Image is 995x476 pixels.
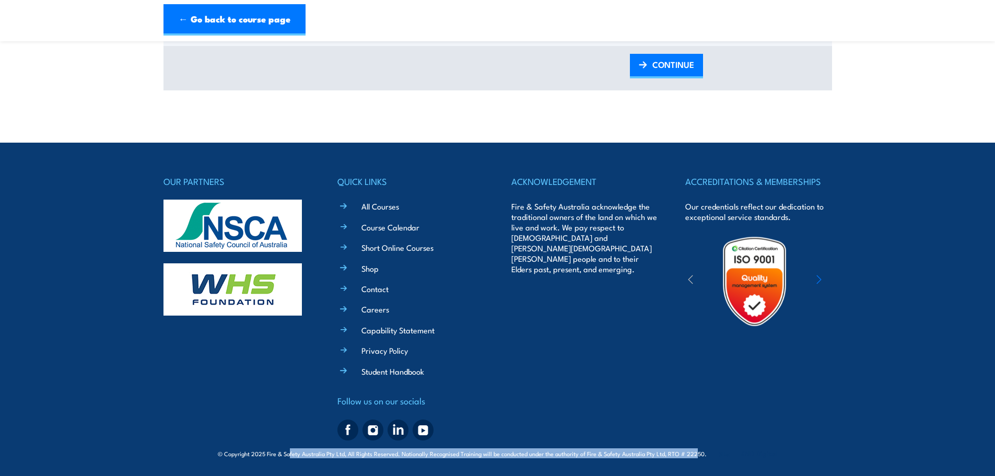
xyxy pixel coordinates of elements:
[337,174,484,189] h4: QUICK LINKS
[652,51,694,78] span: CONTINUE
[361,263,379,274] a: Shop
[361,345,408,356] a: Privacy Policy
[685,174,832,189] h4: ACCREDITATIONS & MEMBERSHIPS
[685,201,832,222] p: Our credentials reflect our dedication to exceptional service standards.
[630,54,703,78] a: CONTINUE
[163,200,302,252] img: nsca-logo-footer
[719,449,777,458] span: Site:
[361,366,424,377] a: Student Handbook
[163,4,306,36] a: ← Go back to course page
[361,201,399,212] a: All Courses
[163,263,302,316] img: whs-logo-footer
[361,222,419,233] a: Course Calendar
[361,304,389,315] a: Careers
[361,324,435,335] a: Capability Statement
[218,448,777,458] span: © Copyright 2025 Fire & Safety Australia Pty Ltd, All Rights Reserved. Nationally Recognised Trai...
[741,448,777,458] a: KND Digital
[511,201,658,274] p: Fire & Safety Australia acknowledge the traditional owners of the land on which we live and work....
[709,236,800,327] img: Untitled design (19)
[361,242,434,253] a: Short Online Courses
[337,393,484,408] h4: Follow us on our socials
[163,174,310,189] h4: OUR PARTNERS
[801,263,892,299] img: ewpa-logo
[361,283,389,294] a: Contact
[511,174,658,189] h4: ACKNOWLEDGEMENT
